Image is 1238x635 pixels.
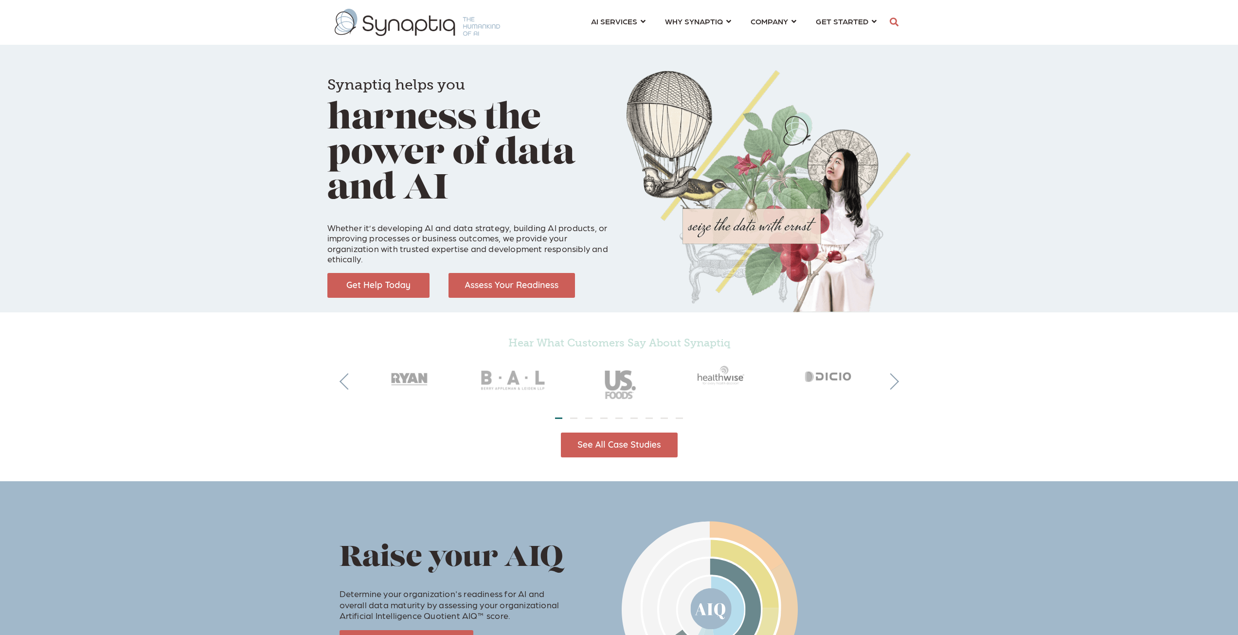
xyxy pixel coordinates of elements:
img: Assess Your Readiness [449,273,575,298]
h1: harness the power of data and AI [327,63,612,207]
span: AI SERVICES [591,15,637,28]
img: USFoods_gray50 [567,354,672,408]
li: Page dot 9 [676,417,683,419]
span: Synaptiq helps you [327,76,465,93]
li: Page dot 8 [661,417,668,419]
li: Page dot 6 [630,417,638,419]
li: Page dot 2 [570,417,577,419]
span: WHY SYNAPTIQ [665,15,723,28]
img: See All Case Studies [561,433,678,457]
a: WHY SYNAPTIQ [665,12,731,30]
li: Page dot 7 [646,417,653,419]
h5: Hear What Customers Say About Synaptiq [357,337,882,349]
p: Determine your organization's readiness for AI and overall data maturity by assessing your organi... [340,578,574,621]
span: GET STARTED [816,15,868,28]
span: Raise your AIQ [340,544,563,573]
img: synaptiq logo-1 [335,9,500,36]
a: COMPANY [751,12,796,30]
button: Next [882,373,899,390]
img: RyanCompanies_gray50_2 [357,354,462,397]
img: Healthwise_gray50 [672,354,777,397]
button: Previous [340,373,356,390]
img: BAL_gray50 [462,354,567,408]
li: Page dot 4 [600,417,608,419]
li: Page dot 5 [615,417,623,419]
span: COMPANY [751,15,788,28]
a: AI SERVICES [591,12,646,30]
p: Whether it’s developing AI and data strategy, building AI products, or improving processes or bus... [327,212,612,264]
li: Page dot 3 [585,417,592,419]
nav: menu [581,5,886,40]
img: Dicio [777,354,882,397]
img: Collage of girl, balloon, bird, and butterfly, with seize the data with ernst text [627,70,911,312]
li: Page dot 1 [555,417,562,419]
img: Get Help Today [327,273,430,298]
a: GET STARTED [816,12,877,30]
